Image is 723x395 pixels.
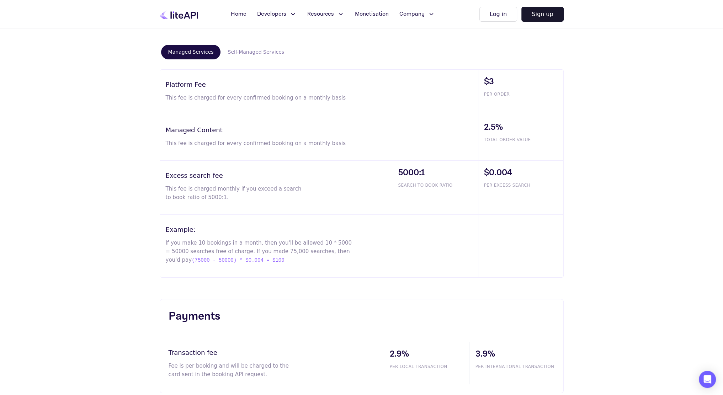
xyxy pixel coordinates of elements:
h3: Excess search fee [166,171,393,180]
button: Managed Services [161,45,221,59]
span: PER ORDER [484,91,563,97]
h3: Example: [166,225,478,234]
span: 3.9% [475,348,555,361]
h3: Managed Content [166,125,478,135]
a: Monetisation [351,7,393,21]
span: 2.5% [484,121,563,134]
p: Fee is per booking and will be charged to the card sent in the booking API request. [169,362,298,379]
p: This fee is charged for every confirmed booking on a monthly basis [166,139,353,148]
p: If you make 10 bookings in a month, then you'll be allowed 10 * 5000 = 50000 searches free of cha... [166,239,353,265]
span: 5000:1 [398,166,478,179]
span: Resources [307,10,334,18]
button: Developers [253,7,301,21]
span: PER INTERNATIONAL TRANSACTION [475,363,555,370]
h3: Transaction fee [169,348,384,357]
button: Log in [479,7,517,22]
span: PER LOCAL TRANSACTION [390,363,469,370]
span: Developers [257,10,286,18]
p: This fee is charged for every confirmed booking on a monthly basis [166,94,353,102]
h3: Payments [169,308,555,325]
span: Monetisation [355,10,389,18]
button: Self-Managed Services [220,45,291,59]
span: 2.9% [390,348,469,361]
span: TOTAL ORDER VALUE [484,137,563,143]
div: Open Intercom Messenger [699,371,716,388]
span: Company [399,10,425,18]
span: Home [231,10,246,18]
h3: Platform Fee [166,80,478,89]
button: Sign up [521,7,563,22]
span: $3 [484,75,563,88]
span: PER EXCESS SEARCH [484,182,563,188]
p: This fee is charged monthly if you exceed a search to book ratio of 5000:1. [166,185,302,202]
span: (75000 - 50000) * $0.004 = $100 [192,256,284,265]
span: SEARCH TO BOOK RATIO [398,182,478,188]
a: Home [227,7,251,21]
button: Company [395,7,439,21]
span: $0.004 [484,166,563,179]
button: Resources [303,7,349,21]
